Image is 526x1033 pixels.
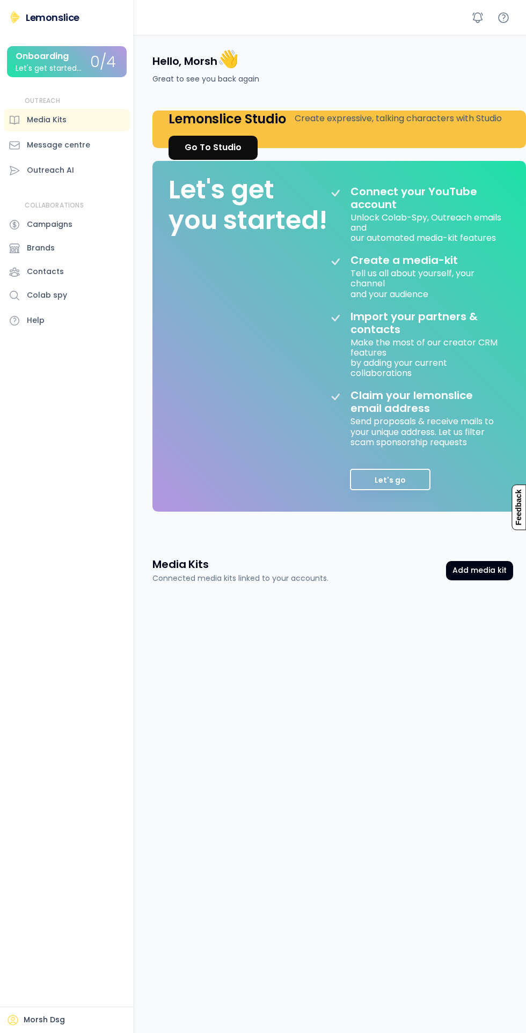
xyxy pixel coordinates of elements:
[169,174,327,236] div: Let's get you started!
[27,114,67,126] div: Media Kits
[152,573,328,584] div: Connected media kits linked to your accounts.
[350,336,502,379] div: Make the most of our creator CRM features by adding your current collaborations
[185,141,242,154] div: Go To Studio
[350,185,502,211] div: Connect your YouTube account
[350,469,430,490] button: Let's go
[27,165,74,176] div: Outreach AI
[16,51,69,61] div: Onboarding
[9,11,21,24] img: Lemonslice
[350,310,502,336] div: Import your partners & contacts
[25,97,61,106] div: OUTREACH
[90,54,116,71] div: 0/4
[152,557,209,572] h3: Media Kits
[169,136,258,160] a: Go To Studio
[27,290,67,301] div: Colab spy
[152,48,238,70] h4: Hello, Morsh
[384,597,481,693] img: yH5BAEAAAAALAAAAAABAAEAAAIBRAA7
[16,64,82,72] div: Let's get started...
[217,47,239,71] font: 👋
[27,219,72,230] div: Campaigns
[27,242,55,254] div: Brands
[25,201,84,210] div: COLLABORATIONS
[295,112,502,125] div: Create expressive, talking characters with Studio
[350,415,502,447] div: Send proposals & receive mails to your unique address. Let us filter scam sponsorship requests
[24,1015,65,1025] div: Morsh Dsg
[27,139,90,151] div: Message centre
[384,597,481,693] div: Start here
[350,389,502,415] div: Claim your lemonslice email address
[27,266,64,277] div: Contacts
[350,254,485,267] div: Create a media-kit
[26,11,79,24] div: Lemonslice
[446,561,513,580] button: Add media kit
[27,315,45,326] div: Help
[169,110,286,127] h4: Lemonslice Studio
[350,267,502,299] div: Tell us all about yourself, your channel and your audience
[350,211,502,244] div: Unlock Colab-Spy, Outreach emails and our automated media-kit features
[152,73,259,85] div: Great to see you back again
